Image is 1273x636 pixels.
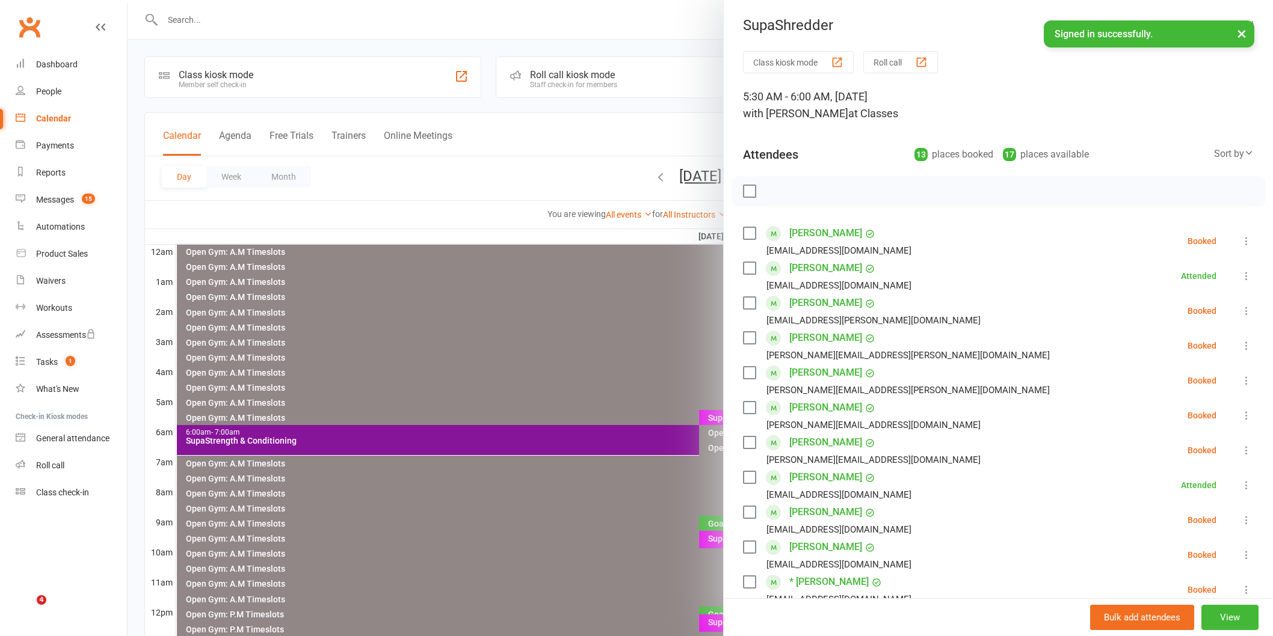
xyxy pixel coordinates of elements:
[789,328,862,347] a: [PERSON_NAME]
[789,258,862,278] a: [PERSON_NAME]
[16,376,127,403] a: What's New
[789,224,862,243] a: [PERSON_NAME]
[1188,237,1216,245] div: Booked
[36,303,72,313] div: Workouts
[36,222,85,231] div: Automations
[37,595,46,605] span: 4
[914,148,928,161] div: 13
[766,382,1050,398] div: [PERSON_NAME][EMAIL_ADDRESS][PERSON_NAME][DOMAIN_NAME]
[1188,307,1216,315] div: Booked
[743,146,798,163] div: Attendees
[863,51,938,73] button: Roll call
[766,347,1050,363] div: [PERSON_NAME][EMAIL_ADDRESS][PERSON_NAME][DOMAIN_NAME]
[1201,605,1259,630] button: View
[36,460,64,470] div: Roll call
[36,276,66,286] div: Waivers
[1090,605,1194,630] button: Bulk add attendees
[789,537,862,557] a: [PERSON_NAME]
[1188,516,1216,524] div: Booked
[16,268,127,295] a: Waivers
[1188,586,1216,594] div: Booked
[16,78,127,105] a: People
[1003,146,1089,163] div: places available
[1231,20,1253,46] button: ×
[789,468,862,487] a: [PERSON_NAME]
[16,425,127,452] a: General attendance kiosk mode
[1003,148,1016,161] div: 17
[36,87,61,96] div: People
[789,363,862,382] a: [PERSON_NAME]
[789,503,862,522] a: [PERSON_NAME]
[724,17,1273,34] div: SupaShredder
[1188,446,1216,454] div: Booked
[82,194,95,204] span: 15
[36,488,89,497] div: Class check-in
[1188,376,1216,385] div: Booked
[1181,272,1216,280] div: Attended
[1188,411,1216,420] div: Booked
[766,278,911,293] div: [EMAIL_ADDRESS][DOMAIN_NAME]
[36,114,71,123] div: Calendar
[766,452,981,468] div: [PERSON_NAME][EMAIL_ADDRESS][DOMAIN_NAME]
[16,452,127,479] a: Roll call
[16,132,127,159] a: Payments
[1188,341,1216,350] div: Booked
[36,357,58,367] div: Tasks
[766,243,911,258] div: [EMAIL_ADDRESS][DOMAIN_NAME]
[14,12,45,42] a: Clubworx
[66,356,75,366] span: 1
[36,195,74,204] div: Messages
[36,60,78,69] div: Dashboard
[1214,146,1254,162] div: Sort by
[914,146,993,163] div: places booked
[16,213,127,240] a: Automations
[766,557,911,572] div: [EMAIL_ADDRESS][DOMAIN_NAME]
[16,240,127,268] a: Product Sales
[16,186,127,213] a: Messages 15
[36,384,79,394] div: What's New
[1188,551,1216,559] div: Booked
[789,433,862,452] a: [PERSON_NAME]
[743,107,848,120] span: with [PERSON_NAME]
[16,159,127,186] a: Reports
[16,349,127,376] a: Tasks 1
[789,572,869,592] a: * [PERSON_NAME]
[36,330,96,340] div: Assessments
[766,487,911,503] div: [EMAIL_ADDRESS][DOMAIN_NAME]
[16,322,127,349] a: Assessments
[766,592,911,607] div: [EMAIL_ADDRESS][DOMAIN_NAME]
[766,417,981,433] div: [PERSON_NAME][EMAIL_ADDRESS][DOMAIN_NAME]
[36,249,88,258] div: Product Sales
[16,105,127,132] a: Calendar
[743,88,1254,122] div: 5:30 AM - 6:00 AM, [DATE]
[766,313,981,328] div: [EMAIL_ADDRESS][PERSON_NAME][DOMAIN_NAME]
[16,51,127,78] a: Dashboard
[16,295,127,322] a: Workouts
[766,522,911,537] div: [EMAIL_ADDRESS][DOMAIN_NAME]
[12,595,41,624] iframe: Intercom live chat
[16,479,127,506] a: Class kiosk mode
[743,51,854,73] button: Class kiosk mode
[1055,28,1153,40] span: Signed in successfully.
[848,107,898,120] span: at Classes
[36,168,66,177] div: Reports
[1181,481,1216,489] div: Attended
[36,433,109,443] div: General attendance
[789,293,862,313] a: [PERSON_NAME]
[36,141,74,150] div: Payments
[789,398,862,417] a: [PERSON_NAME]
